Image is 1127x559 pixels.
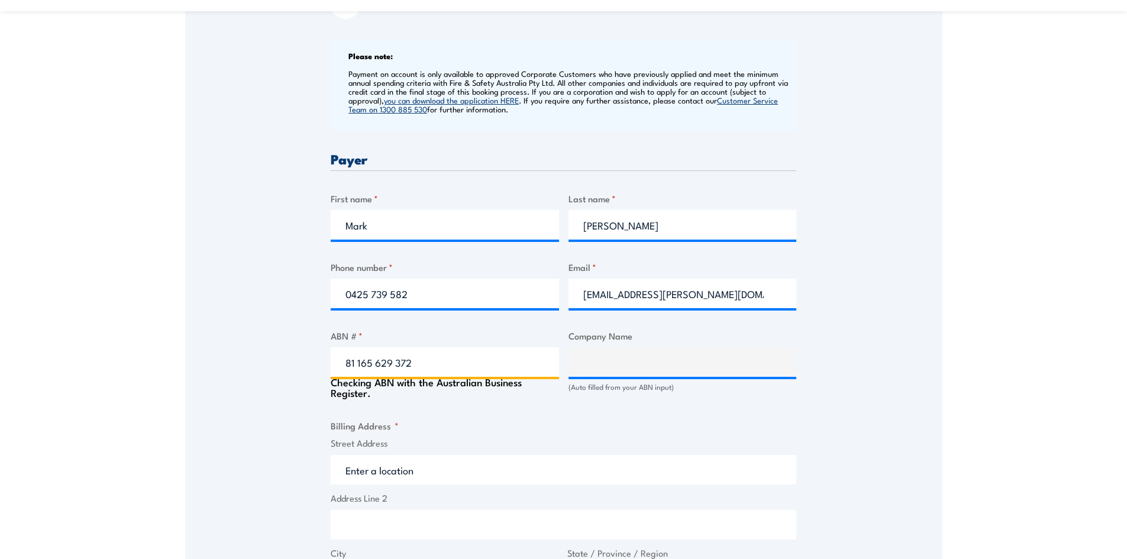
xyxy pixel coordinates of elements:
p: Payment on account is only available to approved Corporate Customers who have previously applied ... [348,69,793,114]
div: Checking ABN with the Australian Business Register. [331,377,559,398]
label: Company Name [569,329,797,342]
label: ABN # [331,329,559,342]
b: Please note: [348,50,393,62]
label: Street Address [331,437,796,450]
h3: Payer [331,152,796,166]
label: Phone number [331,260,559,274]
a: you can download the application HERE [384,95,519,105]
legend: Billing Address [331,419,399,432]
a: Customer Service Team on 1300 885 530 [348,95,778,114]
input: Enter a location [331,455,796,484]
label: Email [569,260,797,274]
label: Last name [569,192,797,205]
div: (Auto filled from your ABN input) [569,382,797,393]
label: First name [331,192,559,205]
label: Address Line 2 [331,492,796,505]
